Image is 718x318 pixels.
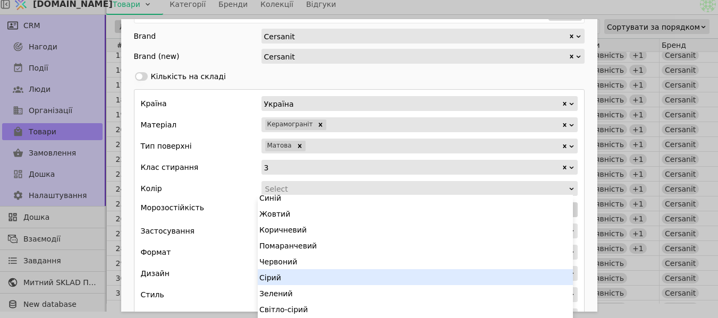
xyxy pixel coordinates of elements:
div: Тип поверхні [141,139,192,153]
div: Країна [141,96,167,111]
div: Кількість на складі [151,71,226,82]
div: Add Opportunity [121,19,597,312]
div: Brand [134,29,156,44]
div: Стиль [141,287,164,302]
div: Remove Керамограніт [315,119,326,130]
div: Світло-сірий [258,301,573,317]
div: Застосування [141,224,195,238]
div: Brand (new) [134,49,180,64]
div: Remove Матова [294,141,306,151]
div: 3 [264,160,561,174]
div: Матова [265,141,294,151]
div: Сірий [258,269,573,285]
div: Синій [258,190,573,205]
div: Україна [264,97,561,110]
div: Жовтий [258,205,573,221]
div: Керамограніт [265,119,315,130]
div: Клас стирання [141,160,199,175]
div: Колір [141,181,162,196]
div: Коричневий [258,221,573,237]
div: Червоний [258,253,573,269]
div: Cersanit [264,29,568,43]
div: Помаранчевий [258,237,573,253]
div: Матеріал [141,117,177,132]
div: Дизайн [141,266,170,281]
div: Морозостійкість [141,202,261,217]
div: Формат [141,245,171,260]
div: Cersanit [264,49,568,63]
div: Зелений [258,285,573,301]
